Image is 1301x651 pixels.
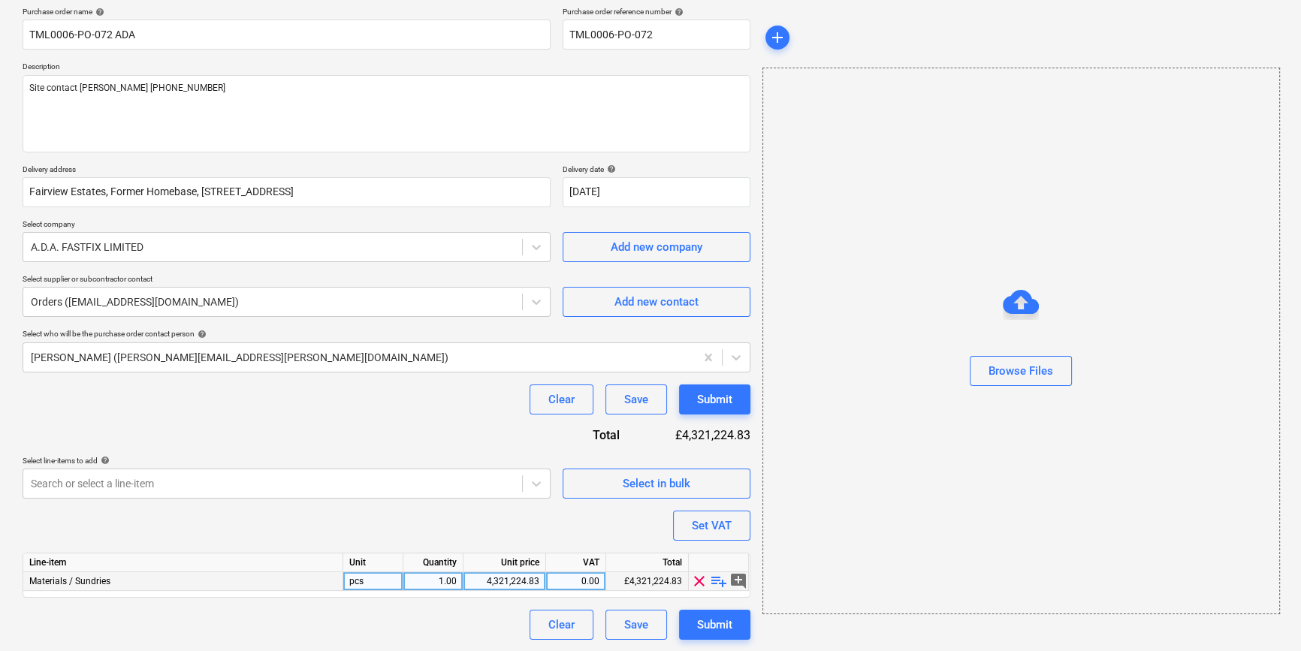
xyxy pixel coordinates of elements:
[563,469,750,499] button: Select in bulk
[29,576,110,586] span: Materials / Sundries
[555,426,644,444] div: Total
[530,384,593,414] button: Clear
[530,610,593,640] button: Clear
[762,68,1280,614] div: Browse Files
[469,572,539,591] div: 4,321,224.83
[624,615,648,634] div: Save
[548,615,575,634] div: Clear
[23,553,343,572] div: Line-item
[611,237,702,257] div: Add new company
[605,384,667,414] button: Save
[624,390,648,409] div: Save
[614,292,699,312] div: Add new contact
[563,287,750,317] button: Add new contact
[605,610,667,640] button: Save
[343,572,403,591] div: pcs
[23,329,750,339] div: Select who will be the purchase order contact person
[679,384,750,414] button: Submit
[463,553,546,572] div: Unit price
[679,610,750,640] button: Submit
[606,553,689,572] div: Total
[23,75,750,152] textarea: Site contact [PERSON_NAME] [PHONE_NUMBER]
[23,219,551,232] p: Select company
[673,511,750,541] button: Set VAT
[563,164,750,174] div: Delivery date
[729,572,747,590] span: add_comment
[548,390,575,409] div: Clear
[23,456,551,466] div: Select line-items to add
[768,29,786,47] span: add
[343,553,403,572] div: Unit
[403,553,463,572] div: Quantity
[563,7,750,17] div: Purchase order reference number
[644,426,750,444] div: £4,321,224.83
[23,164,551,177] p: Delivery address
[23,62,750,74] p: Description
[697,615,732,634] div: Submit
[672,8,684,17] span: help
[23,7,551,17] div: Purchase order name
[690,572,708,590] span: clear
[692,516,732,535] div: Set VAT
[23,20,551,50] input: Document name
[623,474,690,493] div: Select in bulk
[697,390,732,409] div: Submit
[552,572,599,591] div: 0.00
[23,274,551,287] p: Select supplier or subcontractor contact
[546,553,606,572] div: VAT
[98,456,110,465] span: help
[710,572,728,590] span: playlist_add
[23,177,551,207] input: Delivery address
[563,20,750,50] input: Reference number
[563,177,750,207] input: Delivery date not specified
[604,164,616,173] span: help
[195,330,207,339] span: help
[563,232,750,262] button: Add new company
[92,8,104,17] span: help
[989,361,1053,381] div: Browse Files
[606,572,689,591] div: £4,321,224.83
[1226,579,1301,651] iframe: Chat Widget
[970,356,1072,386] button: Browse Files
[409,572,457,591] div: 1.00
